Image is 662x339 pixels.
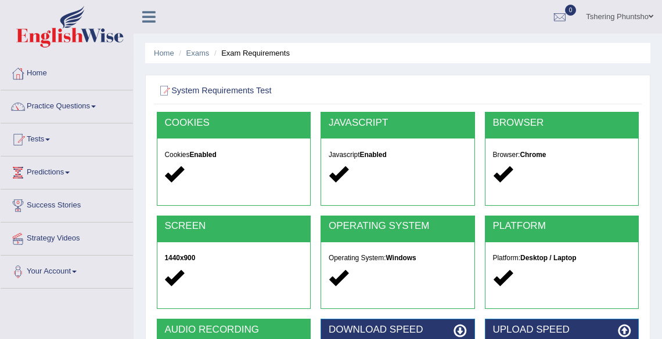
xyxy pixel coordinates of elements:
[493,221,631,232] h2: PLATFORM
[1,223,133,251] a: Strategy Videos
[1,189,133,218] a: Success Stories
[1,156,133,185] a: Predictions
[329,118,467,129] h2: JAVASCRIPT
[157,83,456,99] h2: System Requirements Test
[154,49,174,57] a: Home
[520,151,546,159] strong: Chrome
[1,256,133,285] a: Your Account
[164,221,303,232] h2: SCREEN
[211,48,290,59] li: Exam Requirements
[1,123,133,152] a: Tests
[565,5,577,16] span: 0
[493,254,631,262] h5: Platform:
[1,57,133,86] a: Home
[164,118,303,129] h2: COOKIES
[493,151,631,159] h5: Browser:
[164,325,303,336] h2: AUDIO RECORDING
[360,151,387,159] strong: Enabled
[329,254,467,262] h5: Operating System:
[189,151,216,159] strong: Enabled
[329,151,467,159] h5: Javascript
[493,325,631,336] h2: UPLOAD SPEED
[164,254,195,262] strong: 1440x900
[1,90,133,119] a: Practice Questions
[186,49,210,57] a: Exams
[386,254,416,262] strong: Windows
[520,254,576,262] strong: Desktop / Laptop
[493,118,631,129] h2: BROWSER
[329,325,467,336] h2: DOWNLOAD SPEED
[329,221,467,232] h2: OPERATING SYSTEM
[164,151,303,159] h5: Cookies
